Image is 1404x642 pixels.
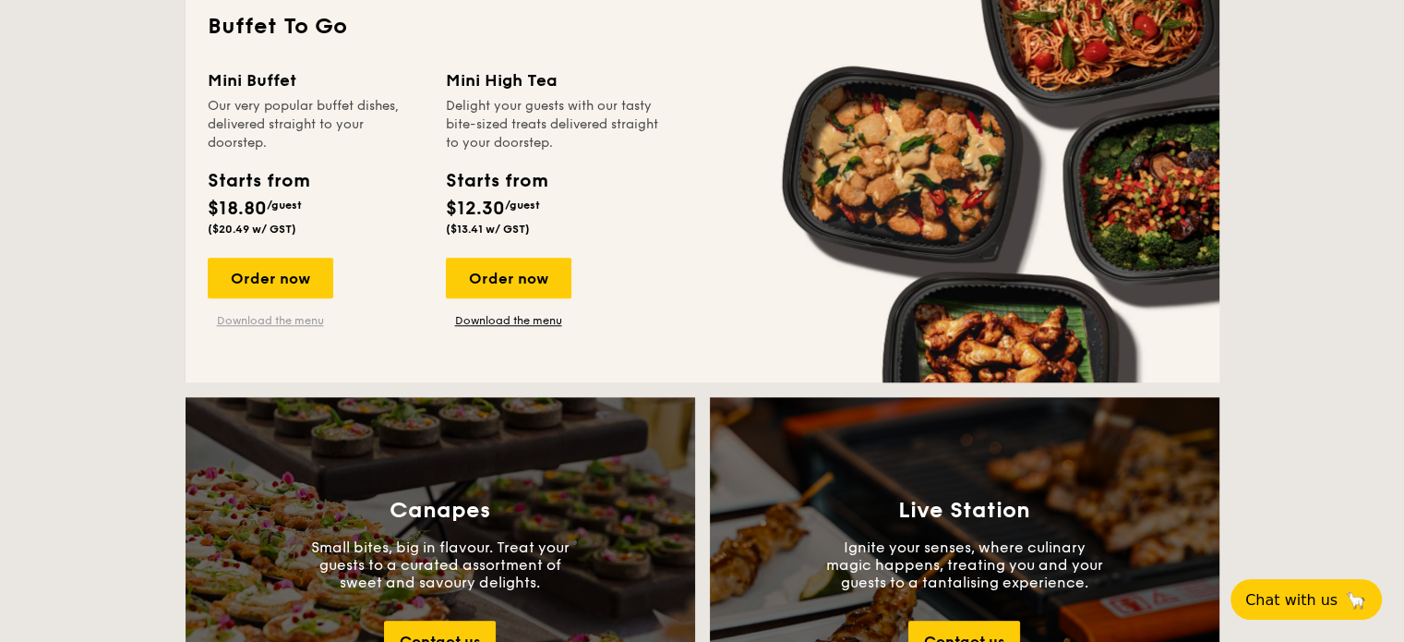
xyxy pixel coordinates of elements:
[302,539,579,591] p: Small bites, big in flavour. Treat your guests to a curated assortment of sweet and savoury delig...
[208,258,333,298] div: Order now
[826,539,1103,591] p: Ignite your senses, where culinary magic happens, treating you and your guests to a tantalising e...
[208,313,333,328] a: Download the menu
[1230,579,1382,620] button: Chat with us🦙
[446,97,662,152] div: Delight your guests with our tasty bite-sized treats delivered straight to your doorstep.
[898,498,1030,524] h3: Live Station
[267,199,302,212] span: /guest
[1245,591,1338,609] span: Chat with us
[446,67,662,93] div: Mini High Tea
[446,313,571,328] a: Download the menu
[390,498,490,524] h3: Canapes
[446,223,530,236] span: ($13.41 w/ GST)
[208,67,424,93] div: Mini Buffet
[208,167,308,195] div: Starts from
[446,198,505,220] span: $12.30
[208,223,296,236] span: ($20.49 w/ GST)
[208,198,267,220] span: $18.80
[446,258,571,298] div: Order now
[446,167,546,195] div: Starts from
[505,199,540,212] span: /guest
[208,97,424,152] div: Our very popular buffet dishes, delivered straight to your doorstep.
[1345,589,1367,611] span: 🦙
[208,12,1197,42] h2: Buffet To Go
